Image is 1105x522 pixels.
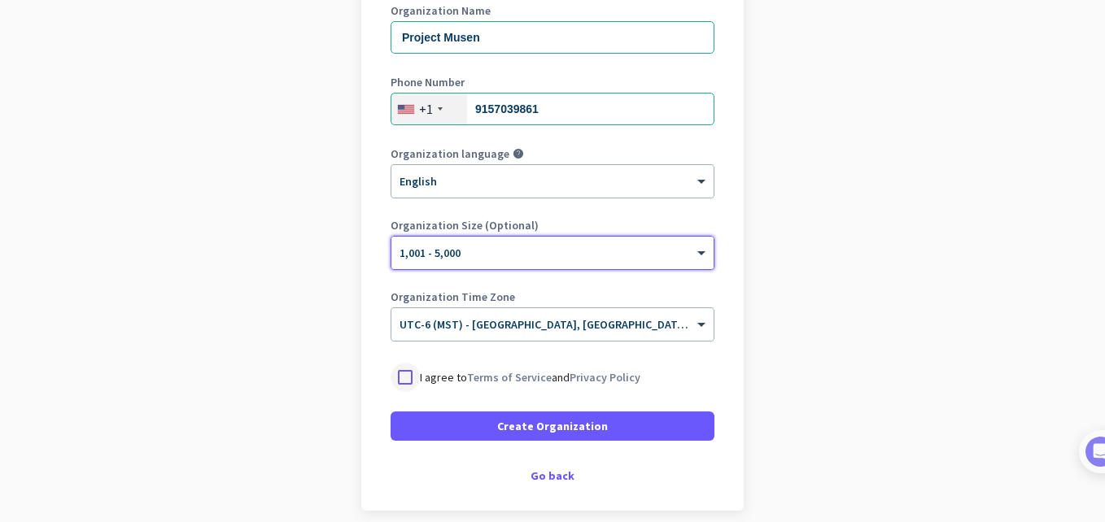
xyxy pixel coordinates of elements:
[467,370,552,385] a: Terms of Service
[391,21,714,54] input: What is the name of your organization?
[391,470,714,481] div: Go back
[513,148,524,159] i: help
[391,5,714,16] label: Organization Name
[391,411,714,441] button: Create Organization
[570,370,640,385] a: Privacy Policy
[391,76,714,88] label: Phone Number
[420,369,640,385] p: I agree to and
[419,101,433,117] div: +1
[391,291,714,302] label: Organization Time Zone
[391,93,714,125] input: 201-555-0123
[391,220,714,231] label: Organization Size (Optional)
[497,418,608,434] span: Create Organization
[391,148,509,159] label: Organization language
